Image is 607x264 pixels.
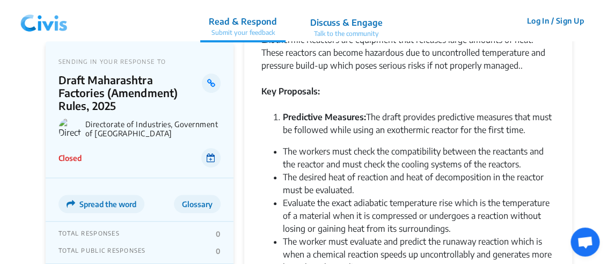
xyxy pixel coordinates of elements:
img: Directorate of Industries, Government of Maharashtra logo [58,118,81,140]
button: Glossary [174,195,221,213]
button: Log In / Sign Up [520,12,591,29]
strong: Key Proposals: [261,86,320,97]
img: navlogo.png [16,5,72,37]
p: TOTAL PUBLIC RESPONSES [58,247,146,255]
div: Open chat [571,228,599,256]
p: Submit your feedback [209,28,277,38]
li: The workers must check the compatibility between the reactants and the reactor and must check the... [283,145,555,171]
p: Directorate of Industries, Government of [GEOGRAPHIC_DATA] [85,120,221,138]
span: Glossary [182,200,213,209]
p: Talk to the community [310,29,383,39]
p: 0 [215,230,220,238]
p: Read & Respond [209,15,277,28]
p: SENDING IN YOUR RESPONSE TO [58,58,221,65]
button: Spread the word [58,195,144,213]
p: Draft Maharashtra Factories (Amendment) Rules, 2025 [58,74,202,112]
strong: Predictive Measures: [283,112,366,122]
p: 0 [215,247,220,255]
li: The draft provides predictive measures that must be followed while using an exothermic reactor fo... [283,111,555,136]
p: Discuss & Engage [310,16,383,29]
p: Closed [58,152,82,164]
span: Spread the word [79,200,136,209]
p: TOTAL RESPONSES [58,230,120,238]
li: The desired heat of reaction and heat of decomposition in the reactor must be evaluated. [283,171,555,196]
div: Exothermic Reactors are equipment that releases large amounts of heat. These reactors can become ... [261,33,555,85]
li: Evaluate the exact adiabatic temperature rise which is the temperature of a material when it is c... [283,196,555,235]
